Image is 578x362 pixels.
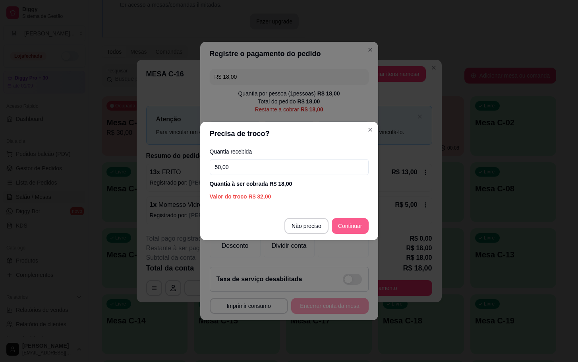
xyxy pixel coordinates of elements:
div: Valor do troco R$ 32,00 [210,193,369,200]
button: Close [364,123,377,136]
header: Precisa de troco? [200,122,378,146]
div: Quantia à ser cobrada R$ 18,00 [210,180,369,188]
label: Quantia recebida [210,149,369,154]
button: Não preciso [284,218,329,234]
button: Continuar [332,218,369,234]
